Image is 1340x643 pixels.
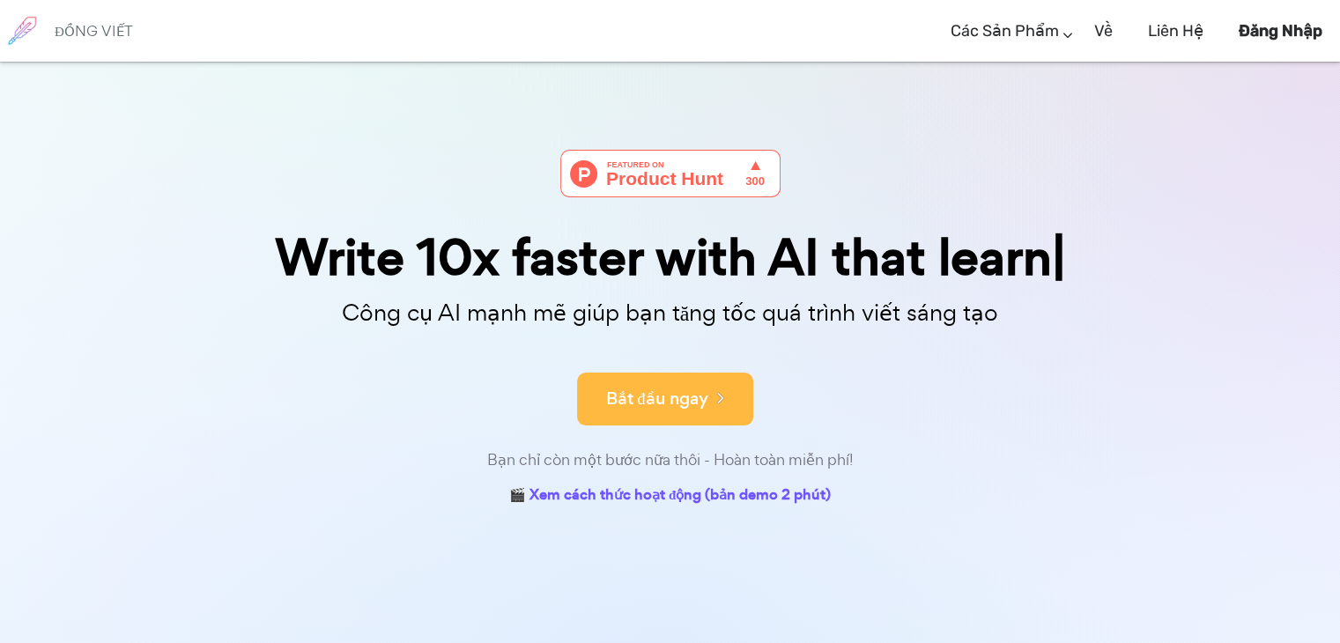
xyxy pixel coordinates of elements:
[342,297,999,328] font: Công cụ AI mạnh mẽ giúp bạn tăng tốc quá trình viết sáng tạo
[1239,5,1322,57] a: Đăng nhập
[577,373,753,425] button: Bắt đầu ngay
[1239,21,1322,41] font: Đăng nhập
[230,233,1111,283] div: Write 10x faster with AI that learn
[951,21,1059,41] font: Các sản phẩm
[1148,5,1203,57] a: Liên hệ
[509,483,831,510] a: 🎬 Xem cách thức hoạt động (bản demo 2 phút)
[951,5,1059,57] a: Các sản phẩm
[1094,21,1113,41] font: Về
[55,21,133,41] font: ĐỒNG VIẾT
[487,449,854,469] font: Bạn chỉ còn một bước nữa thôi - Hoàn toàn miễn phí!
[1094,5,1113,57] a: Về
[1148,21,1203,41] font: Liên hệ
[560,150,781,197] img: Cowriter - Người bạn đồng hành AI giúp bạn viết sáng tạo nhanh hơn | Product Hunt
[606,387,708,410] font: Bắt đầu ngay
[509,484,831,505] font: 🎬 Xem cách thức hoạt động (bản demo 2 phút)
